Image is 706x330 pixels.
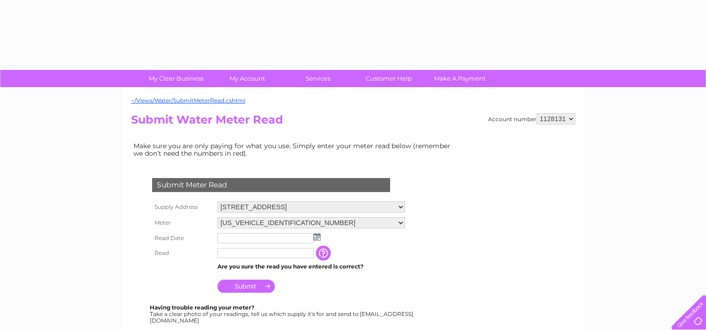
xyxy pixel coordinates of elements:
[215,261,407,273] td: Are you sure the read you have entered is correct?
[488,113,575,124] div: Account number
[150,231,215,246] th: Read Date
[421,70,498,87] a: Make A Payment
[152,178,390,192] div: Submit Meter Read
[150,199,215,215] th: Supply Address
[316,246,333,261] input: Information
[150,215,215,231] th: Meter
[314,233,321,241] img: ...
[217,280,275,293] input: Submit
[150,304,415,323] div: Take a clear photo of your readings, tell us which supply it's for and send to [EMAIL_ADDRESS][DO...
[209,70,286,87] a: My Account
[280,70,356,87] a: Services
[150,304,254,311] b: Having trouble reading your meter?
[138,70,215,87] a: My Clear Business
[131,97,245,104] a: ~/Views/Water/SubmitMeterRead.cshtml
[150,246,215,261] th: Read
[350,70,427,87] a: Customer Help
[131,113,575,131] h2: Submit Water Meter Read
[131,140,458,159] td: Make sure you are only paying for what you use. Simply enter your meter read below (remember we d...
